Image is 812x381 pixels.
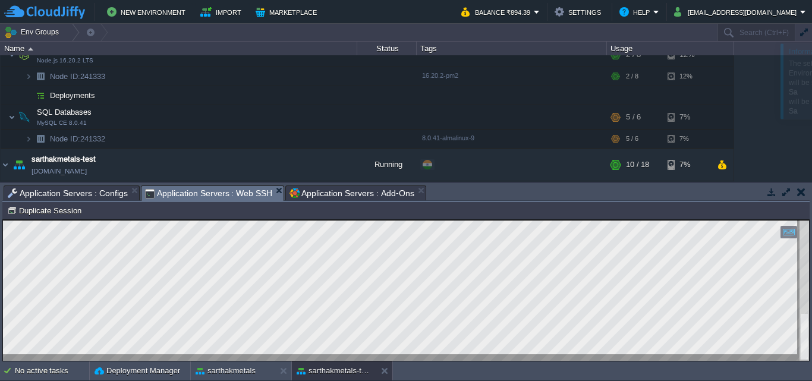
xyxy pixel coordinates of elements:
img: AMDAwAAAACH5BAEAAAAALAAAAAABAAEAAAICRAEAOw== [32,67,49,86]
span: 241333 [49,71,107,81]
div: 2 / 8 [626,67,638,86]
button: New Environment [107,5,189,19]
button: Deployment Manager [95,365,180,377]
button: Duplicate Session [7,205,85,216]
div: 7% [668,130,706,148]
span: Node.js 16.20.2 LTS [37,57,93,64]
img: AMDAwAAAACH5BAEAAAAALAAAAAABAAEAAAICRAEAOw== [25,130,32,148]
a: SQL DatabasesMySQL CE 8.0.41 [36,108,93,116]
span: 241332 [49,134,107,144]
button: Marketplace [256,5,320,19]
img: AMDAwAAAACH5BAEAAAAALAAAAAABAAEAAAICRAEAOw== [25,86,32,105]
a: Node ID:241332 [49,134,107,144]
img: CloudJiffy [4,5,85,20]
span: Application Servers : Configs [8,186,128,200]
div: 5 / 6 [626,105,641,129]
span: MySQL CE 8.0.41 [37,119,87,127]
button: Settings [555,5,605,19]
button: Balance ₹894.39 [461,5,534,19]
div: Status [358,42,416,55]
img: AMDAwAAAACH5BAEAAAAALAAAAAABAAEAAAICRAEAOw== [11,149,27,181]
span: Application Servers : Web SSH [145,186,273,201]
div: 5 / 6 [626,130,638,148]
div: 10 / 18 [626,149,649,181]
button: Env Groups [4,24,63,40]
div: Running [357,149,417,181]
div: No active tasks [15,361,89,380]
div: 7% [668,149,706,181]
button: Help [619,5,653,19]
img: AMDAwAAAACH5BAEAAAAALAAAAAABAAEAAAICRAEAOw== [32,130,49,148]
span: Node ID: [50,72,80,81]
a: Deployments [49,90,97,100]
a: sarthakmetals-test [32,153,96,165]
span: Node ID: [50,134,80,143]
img: AMDAwAAAACH5BAEAAAAALAAAAAABAAEAAAICRAEAOw== [25,67,32,86]
button: [EMAIL_ADDRESS][DOMAIN_NAME] [674,5,800,19]
span: SQL Databases [36,107,93,117]
button: Import [200,5,245,19]
button: sarthakmetals-test [297,365,372,377]
div: 12% [668,67,706,86]
img: AMDAwAAAACH5BAEAAAAALAAAAAABAAEAAAICRAEAOw== [28,48,33,51]
span: 8.0.41-almalinux-9 [422,134,474,141]
span: 16.20.2-pm2 [422,72,458,79]
div: Name [1,42,357,55]
a: Node ID:241333 [49,71,107,81]
div: Tags [417,42,606,55]
a: [DOMAIN_NAME] [32,165,87,177]
img: AMDAwAAAACH5BAEAAAAALAAAAAABAAEAAAICRAEAOw== [32,86,49,105]
img: AMDAwAAAACH5BAEAAAAALAAAAAABAAEAAAICRAEAOw== [1,149,10,181]
img: AMDAwAAAACH5BAEAAAAALAAAAAABAAEAAAICRAEAOw== [16,105,33,129]
button: sarthakmetals [196,365,256,377]
div: Usage [608,42,733,55]
span: Application Servers : Add-Ons [289,186,414,200]
img: AMDAwAAAACH5BAEAAAAALAAAAAABAAEAAAICRAEAOw== [8,105,15,129]
div: 7% [668,105,706,129]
